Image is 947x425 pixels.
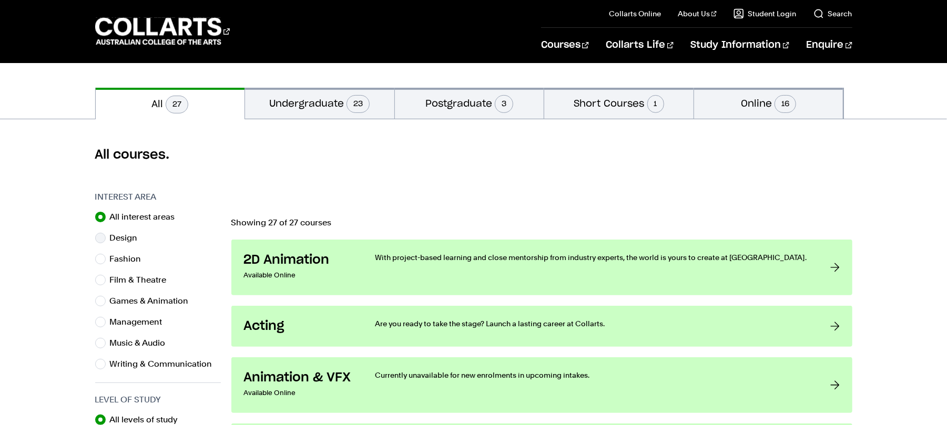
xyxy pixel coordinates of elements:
p: Available Online [244,386,354,400]
a: Animation & VFX Available Online Currently unavailable for new enrolments in upcoming intakes. [231,357,852,413]
button: Undergraduate23 [245,88,394,119]
label: Fashion [110,252,150,266]
h3: Animation & VFX [244,370,354,386]
button: Online16 [694,88,843,119]
a: About Us [678,8,717,19]
label: Design [110,231,146,245]
h3: Interest Area [95,191,221,203]
label: Film & Theatre [110,273,175,287]
a: Courses [541,28,589,63]
button: Short Courses1 [544,88,694,119]
label: Writing & Communication [110,357,221,371]
h3: Acting [244,318,354,334]
p: Available Online [244,268,354,283]
a: Search [813,8,852,19]
label: All interest areas [110,210,184,224]
span: 23 [347,95,370,113]
a: Collarts Life [606,28,674,63]
span: 1 [647,95,664,113]
h2: All courses. [95,147,852,163]
label: Music & Audio [110,336,174,350]
button: Postgraduate3 [395,88,544,119]
a: 2D Animation Available Online With project-based learning and close mentorship from industry expe... [231,240,852,295]
span: 27 [166,96,188,113]
h3: 2D Animation [244,252,354,268]
a: Student Login [734,8,797,19]
label: Games & Animation [110,294,197,308]
span: 16 [775,95,796,113]
p: Showing 27 of 27 courses [231,219,852,227]
label: Management [110,315,171,329]
span: 3 [495,95,513,113]
p: Currently unavailable for new enrolments in upcoming intakes. [375,370,809,380]
a: Collarts Online [609,8,661,19]
a: Enquire [806,28,852,63]
a: Acting Are you ready to take the stage? Launch a lasting career at Collarts. [231,306,852,347]
h3: Level of Study [95,393,221,406]
p: With project-based learning and close mentorship from industry experts, the world is yours to cre... [375,252,809,263]
p: Are you ready to take the stage? Launch a lasting career at Collarts. [375,318,809,329]
button: All27 [96,88,245,119]
a: Study Information [690,28,789,63]
div: Go to homepage [95,16,230,46]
